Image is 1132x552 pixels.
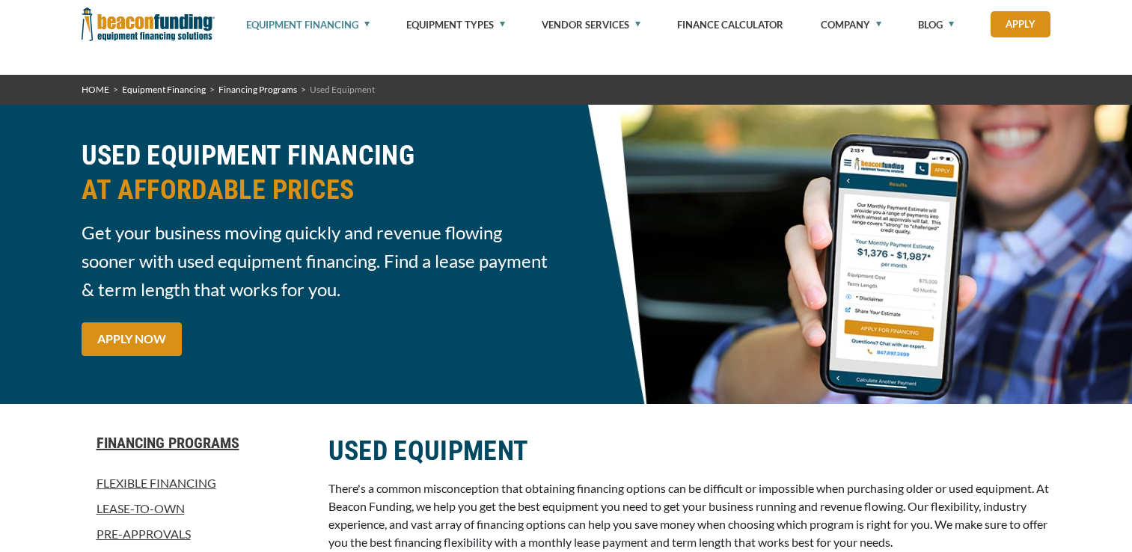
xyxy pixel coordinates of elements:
a: Equipment Financing [122,84,206,95]
a: Pre-approvals [82,525,310,543]
a: Financing Programs [218,84,297,95]
h2: USED EQUIPMENT FINANCING [82,138,557,207]
a: APPLY NOW [82,322,182,356]
a: Flexible Financing [82,474,310,492]
span: Get your business moving quickly and revenue flowing sooner with used equipment financing. Find a... [82,218,557,304]
span: AT AFFORDABLE PRICES [82,173,557,207]
span: Used Equipment [310,84,375,95]
p: There's a common misconception that obtaining financing options can be difficult or impossible wh... [328,479,1051,551]
a: Lease-To-Own [82,500,310,518]
a: Apply [991,11,1050,37]
a: Financing Programs [82,434,310,452]
h2: USED EQUIPMENT [328,434,1051,468]
a: HOME [82,84,109,95]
